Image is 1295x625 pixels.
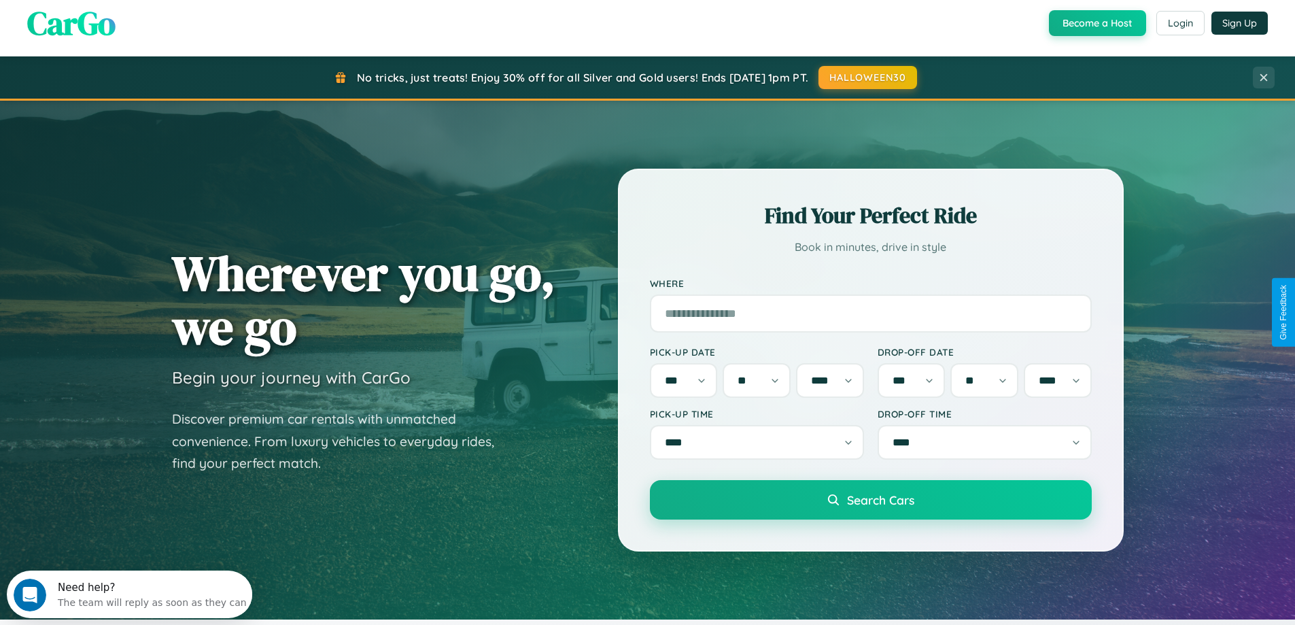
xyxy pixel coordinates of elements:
[1156,11,1205,35] button: Login
[1211,12,1268,35] button: Sign Up
[650,277,1092,289] label: Where
[172,367,411,388] h3: Begin your journey with CarGo
[847,492,914,507] span: Search Cars
[172,246,555,354] h1: Wherever you go, we go
[878,408,1092,420] label: Drop-off Time
[51,12,240,22] div: Need help?
[14,579,46,611] iframe: Intercom live chat
[357,71,808,84] span: No tricks, just treats! Enjoy 30% off for all Silver and Gold users! Ends [DATE] 1pm PT.
[27,1,116,46] span: CarGo
[1049,10,1146,36] button: Become a Host
[1279,285,1288,340] div: Give Feedback
[5,5,253,43] div: Open Intercom Messenger
[650,201,1092,231] h2: Find Your Perfect Ride
[51,22,240,37] div: The team will reply as soon as they can
[7,571,252,618] iframe: Intercom live chat discovery launcher
[878,346,1092,358] label: Drop-off Date
[650,237,1092,257] p: Book in minutes, drive in style
[818,66,917,89] button: HALLOWEEN30
[172,408,512,475] p: Discover premium car rentals with unmatched convenience. From luxury vehicles to everyday rides, ...
[650,408,864,420] label: Pick-up Time
[650,480,1092,520] button: Search Cars
[650,346,864,358] label: Pick-up Date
